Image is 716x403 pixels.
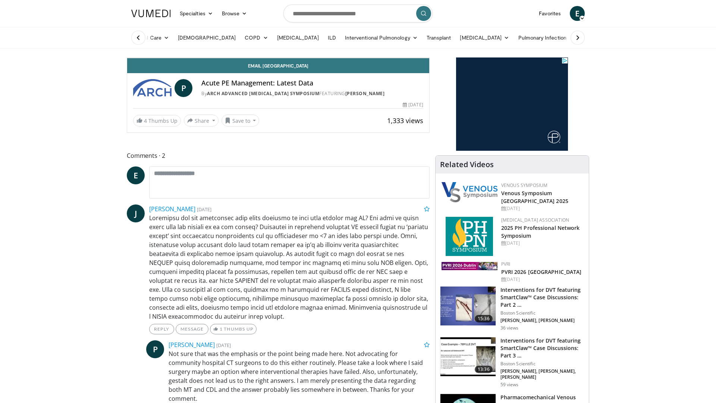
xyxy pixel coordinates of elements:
[501,217,569,223] a: [MEDICAL_DATA] Association
[442,182,497,202] img: 38765b2d-a7cd-4379-b3f3-ae7d94ee6307.png.150x105_q85_autocrop_double_scale_upscale_version-0.2.png
[500,310,584,316] p: Boston Scientific
[446,217,493,256] img: c6978fc0-1052-4d4b-8a9d-7956bb1c539c.png.150x105_q85_autocrop_double_scale_upscale_version-0.2.png
[455,30,514,45] a: [MEDICAL_DATA]
[127,151,430,160] span: Comments 2
[501,224,580,239] a: 2025 PH Professional Network Symposium
[127,58,429,73] a: Email [GEOGRAPHIC_DATA]
[501,268,582,275] a: PVRI 2026 [GEOGRAPHIC_DATA]
[500,337,584,359] h3: Interventions for DVT featuring SmartClaw™ Case Discussions: Part 3 …
[475,366,493,373] span: 13:36
[169,349,430,403] p: Not sure that was the emphasis or the point being made here. Not advocating for community hospita...
[440,337,496,376] img: c7c8053f-07ab-4f92-a446-8a4fb167e281.150x105_q85_crop-smart_upscale.jpg
[133,79,172,97] img: ARCH Advanced Revascularization Symposium
[500,361,584,367] p: Boston Scientific
[440,337,584,388] a: 13:36 Interventions for DVT featuring SmartClaw™ Case Discussions: Part 3 … Boston Scientific [PE...
[207,90,319,97] a: ARCH Advanced [MEDICAL_DATA] Symposium
[210,324,257,334] a: 1 Thumbs Up
[222,115,260,126] button: Save to
[422,30,456,45] a: Transplant
[273,30,323,45] a: [MEDICAL_DATA]
[440,160,494,169] h4: Related Videos
[440,286,584,331] a: 15:36 Interventions for DVT featuring SmartClaw™ Case Discussions: Part 2 … Boston Scientific [PE...
[475,315,493,322] span: 15:36
[175,6,217,21] a: Specialties
[217,6,252,21] a: Browse
[131,10,171,17] img: VuMedi Logo
[144,117,147,124] span: 4
[133,115,181,126] a: 4 Thumbs Up
[149,205,195,213] a: [PERSON_NAME]
[500,286,584,309] h3: Interventions for DVT featuring SmartClaw™ Case Discussions: Part 2 …
[216,342,231,349] small: [DATE]
[340,30,422,45] a: Interventional Pulmonology
[442,262,497,270] img: 33783847-ac93-4ca7-89f8-ccbd48ec16ca.webp.150x105_q85_autocrop_double_scale_upscale_version-0.2.jpg
[173,30,240,45] a: [DEMOGRAPHIC_DATA]
[149,213,430,321] p: Loremipsu dol sit ametconsec adip elits doeiusmo te inci utla etdolor mag AL? Eni admi ve quisn e...
[201,90,423,97] div: By FEATURING
[323,30,340,45] a: ILD
[201,79,423,87] h4: Acute PE Management: Latest Data
[403,101,423,108] div: [DATE]
[127,166,145,184] a: E
[197,206,211,213] small: [DATE]
[501,205,583,212] div: [DATE]
[514,30,578,45] a: Pulmonary Infection
[501,261,511,267] a: PVRI
[146,340,164,358] a: P
[501,190,568,204] a: Venous Symposium [GEOGRAPHIC_DATA] 2025
[345,90,385,97] a: [PERSON_NAME]
[440,287,496,325] img: c9201aff-c63c-4c30-aa18-61314b7b000e.150x105_q85_crop-smart_upscale.jpg
[501,182,548,188] a: Venous Symposium
[500,382,519,388] p: 59 views
[501,276,583,283] div: [DATE]
[283,4,433,22] input: Search topics, interventions
[534,6,565,21] a: Favorites
[184,115,219,126] button: Share
[127,204,145,222] a: J
[500,325,519,331] p: 36 views
[387,116,423,125] span: 1,333 views
[220,326,223,332] span: 1
[500,368,584,380] p: [PERSON_NAME], [PERSON_NAME], [PERSON_NAME]
[500,318,584,324] p: [PERSON_NAME], [PERSON_NAME]
[169,341,215,349] a: [PERSON_NAME]
[149,324,174,334] a: Reply
[240,30,272,45] a: COPD
[501,240,583,247] div: [DATE]
[175,79,192,97] a: P
[456,57,568,151] iframe: Advertisement
[176,324,208,334] a: Message
[570,6,585,21] a: E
